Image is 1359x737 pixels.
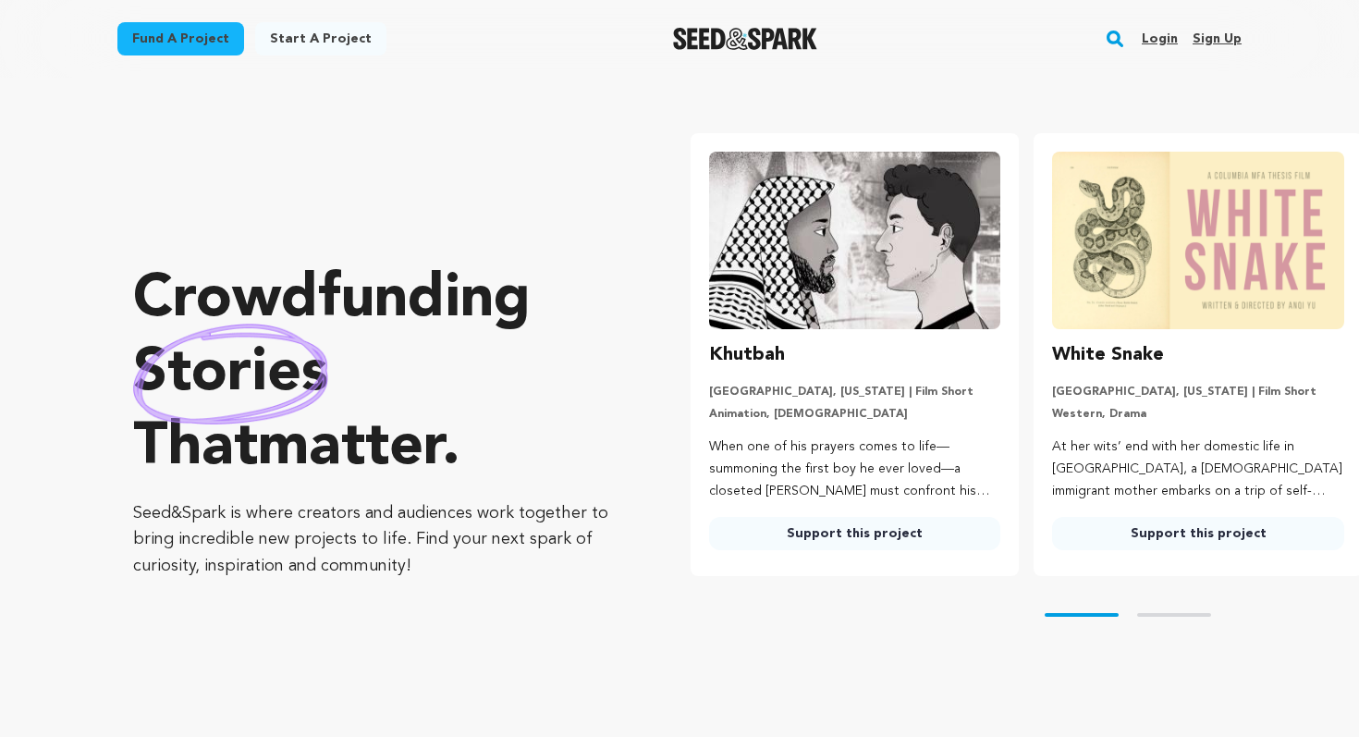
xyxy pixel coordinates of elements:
[709,340,785,370] h3: Khutbah
[133,500,617,580] p: Seed&Spark is where creators and audiences work together to bring incredible new projects to life...
[255,22,386,55] a: Start a project
[117,22,244,55] a: Fund a project
[1142,24,1178,54] a: Login
[133,264,617,485] p: Crowdfunding that .
[709,436,1001,502] p: When one of his prayers comes to life—summoning the first boy he ever loved—a closeted [PERSON_NA...
[133,324,328,424] img: hand sketched image
[709,152,1001,329] img: Khutbah image
[709,407,1001,422] p: Animation, [DEMOGRAPHIC_DATA]
[1052,385,1344,399] p: [GEOGRAPHIC_DATA], [US_STATE] | Film Short
[1052,340,1164,370] h3: White Snake
[1052,407,1344,422] p: Western, Drama
[709,385,1001,399] p: [GEOGRAPHIC_DATA], [US_STATE] | Film Short
[1052,152,1344,329] img: White Snake image
[1052,436,1344,502] p: At her wits’ end with her domestic life in [GEOGRAPHIC_DATA], a [DEMOGRAPHIC_DATA] immigrant moth...
[258,419,442,478] span: matter
[1052,517,1344,550] a: Support this project
[709,517,1001,550] a: Support this project
[673,28,818,50] a: Seed&Spark Homepage
[1193,24,1242,54] a: Sign up
[673,28,818,50] img: Seed&Spark Logo Dark Mode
